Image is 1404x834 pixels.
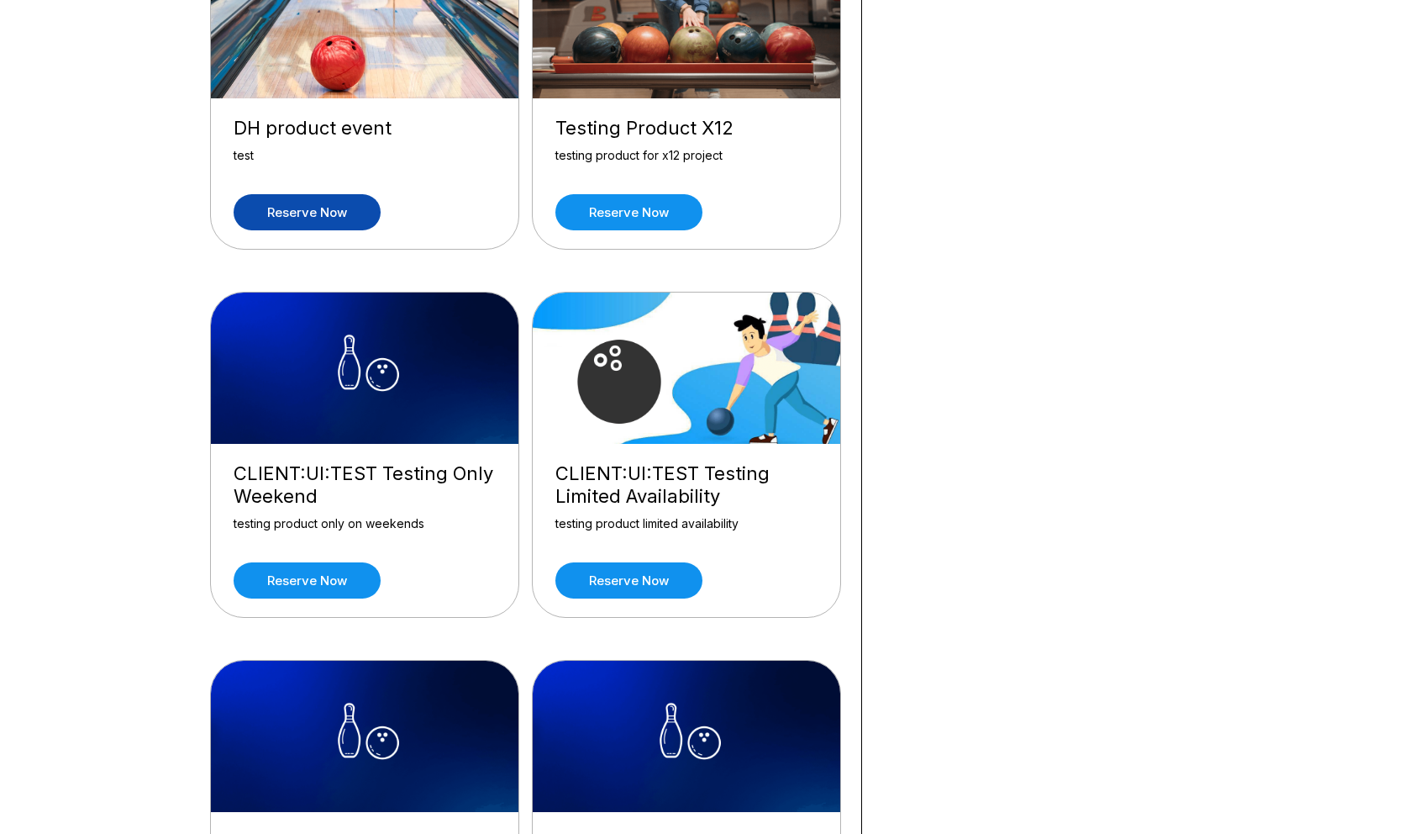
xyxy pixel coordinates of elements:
[555,516,818,546] div: testing product limited availability
[533,661,842,812] img: deposit product
[234,148,496,177] div: test
[555,148,818,177] div: testing product for x12 project
[234,516,496,546] div: testing product only on weekends
[234,462,496,508] div: CLIENT:UI:TEST Testing Only Weekend
[234,117,496,140] div: DH product event
[533,293,842,444] img: CLIENT:UI:TEST Testing Limited Availability
[555,562,702,599] a: Reserve now
[234,562,381,599] a: Reserve now
[211,293,520,444] img: CLIENT:UI:TEST Testing Only Weekend
[555,117,818,140] div: Testing Product X12
[555,194,702,230] a: Reserve now
[211,661,520,812] img: Testing Product
[234,194,381,230] a: Reserve now
[555,462,818,508] div: CLIENT:UI:TEST Testing Limited Availability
